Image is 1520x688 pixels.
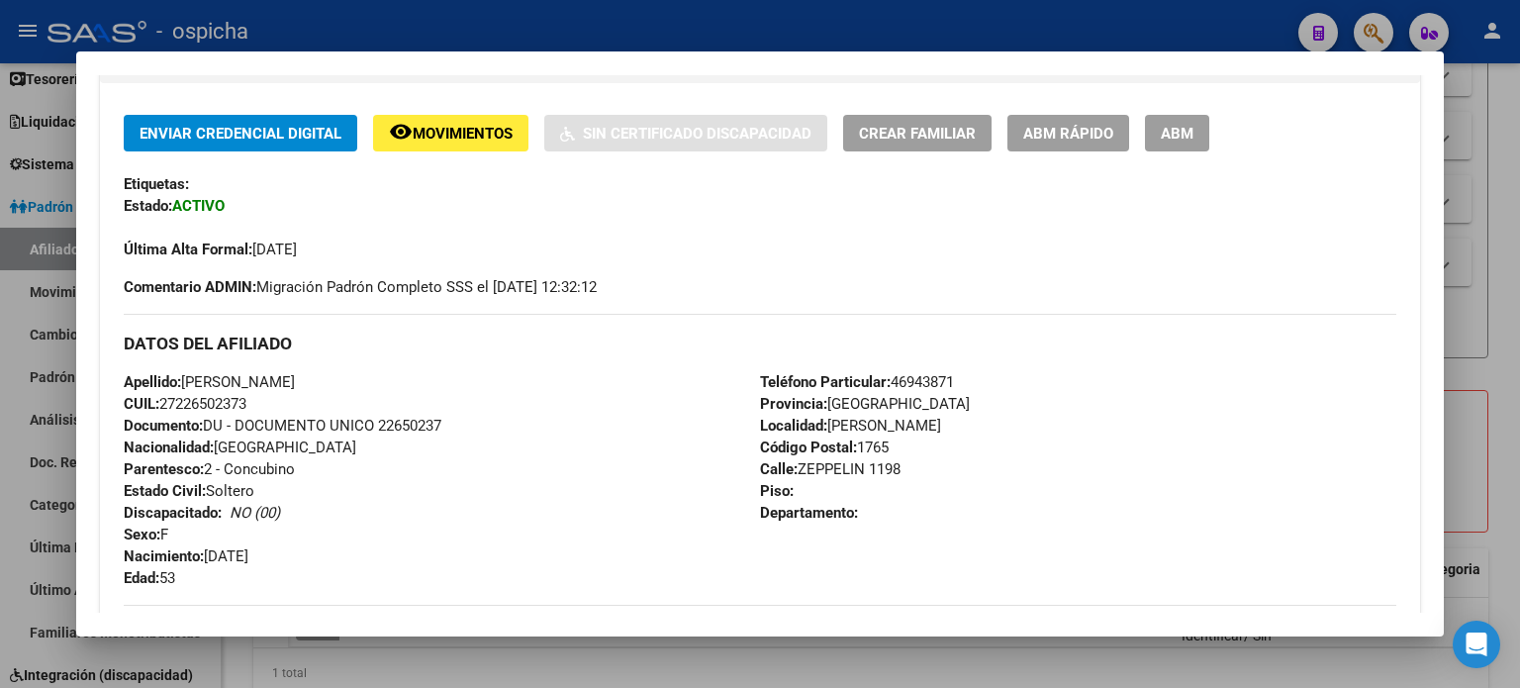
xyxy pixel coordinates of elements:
h3: DATOS DEL AFILIADO [124,333,1396,354]
span: ABM [1161,125,1193,143]
strong: Comentario ADMIN: [124,278,256,296]
mat-icon: remove_red_eye [389,120,413,144]
span: [PERSON_NAME] [760,417,941,435]
span: ZEPPELIN 1198 [760,460,901,478]
span: F [124,526,168,543]
button: Crear Familiar [843,115,992,151]
div: Open Intercom Messenger [1453,621,1500,668]
span: DU - DOCUMENTO UNICO 22650237 [124,417,441,435]
strong: Provincia: [760,395,827,413]
strong: Piso: [760,482,794,500]
strong: Departamento: [760,504,858,522]
button: Sin Certificado Discapacidad [544,115,827,151]
span: 53 [124,569,175,587]
span: 27226502373 [124,395,246,413]
span: 2 - Concubino [124,460,295,478]
span: [PERSON_NAME] [124,373,295,391]
span: Crear Familiar [859,125,976,143]
strong: ACTIVO [172,197,225,215]
strong: Discapacitado: [124,504,222,522]
strong: Apellido: [124,373,181,391]
span: [DATE] [124,241,297,258]
strong: Estado: [124,197,172,215]
span: [DATE] [124,547,248,565]
span: Sin Certificado Discapacidad [583,125,811,143]
span: Enviar Credencial Digital [140,125,341,143]
button: ABM Rápido [1007,115,1129,151]
span: [GEOGRAPHIC_DATA] [760,395,970,413]
span: Movimientos [413,125,513,143]
button: Enviar Credencial Digital [124,115,357,151]
strong: Nacimiento: [124,547,204,565]
strong: Teléfono Particular: [760,373,891,391]
span: ABM Rápido [1023,125,1113,143]
strong: Localidad: [760,417,827,435]
i: NO (00) [230,504,280,522]
strong: Sexo: [124,526,160,543]
button: ABM [1145,115,1209,151]
strong: Parentesco: [124,460,204,478]
strong: CUIL: [124,395,159,413]
button: Movimientos [373,115,528,151]
span: 46943871 [760,373,954,391]
span: Migración Padrón Completo SSS el [DATE] 12:32:12 [124,276,597,298]
strong: Calle: [760,460,798,478]
span: Soltero [124,482,254,500]
strong: Documento: [124,417,203,435]
span: [GEOGRAPHIC_DATA] [124,439,356,456]
span: 1765 [760,439,889,456]
strong: Edad: [124,569,159,587]
strong: Nacionalidad: [124,439,214,456]
strong: Código Postal: [760,439,857,456]
strong: Última Alta Formal: [124,241,252,258]
strong: Etiquetas: [124,175,189,193]
strong: Estado Civil: [124,482,206,500]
